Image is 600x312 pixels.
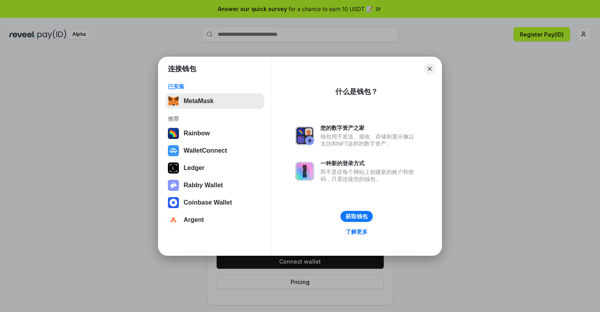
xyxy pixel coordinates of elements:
img: svg+xml,%3Csvg%20width%3D%22120%22%20height%3D%22120%22%20viewBox%3D%220%200%20120%20120%22%20fil... [168,128,179,139]
div: Ledger [184,164,204,172]
div: Rabby Wallet [184,182,223,189]
button: 获取钱包 [340,211,373,222]
button: MetaMask [166,93,264,109]
a: 了解更多 [341,227,372,237]
div: 推荐 [168,115,262,122]
button: Coinbase Wallet [166,195,264,210]
div: 已安装 [168,83,262,90]
button: Argent [166,212,264,228]
div: Coinbase Wallet [184,199,232,206]
div: 获取钱包 [346,213,368,220]
div: 一种新的登录方式 [320,160,418,167]
div: 钱包用于发送、接收、存储和显示像以太坊和NFT这样的数字资产。 [320,133,418,147]
div: WalletConnect [184,147,227,154]
button: WalletConnect [166,143,264,159]
button: Close [424,63,435,74]
img: svg+xml,%3Csvg%20xmlns%3D%22http%3A%2F%2Fwww.w3.org%2F2000%2Fsvg%22%20width%3D%2228%22%20height%3... [168,162,179,174]
img: svg+xml,%3Csvg%20width%3D%2228%22%20height%3D%2228%22%20viewBox%3D%220%200%2028%2028%22%20fill%3D... [168,197,179,208]
div: MetaMask [184,98,213,105]
button: Ledger [166,160,264,176]
div: 了解更多 [346,228,368,235]
div: 您的数字资产之家 [320,124,418,131]
img: svg+xml,%3Csvg%20width%3D%2228%22%20height%3D%2228%22%20viewBox%3D%220%200%2028%2028%22%20fill%3D... [168,145,179,156]
img: svg+xml,%3Csvg%20xmlns%3D%22http%3A%2F%2Fwww.w3.org%2F2000%2Fsvg%22%20fill%3D%22none%22%20viewBox... [295,126,314,145]
button: Rainbow [166,126,264,141]
div: 什么是钱包？ [335,87,378,96]
div: Argent [184,216,204,223]
div: 而不是在每个网站上创建新的账户和密码，只需连接您的钱包。 [320,168,418,183]
h1: 连接钱包 [168,64,196,74]
img: svg+xml,%3Csvg%20xmlns%3D%22http%3A%2F%2Fwww.w3.org%2F2000%2Fsvg%22%20fill%3D%22none%22%20viewBox... [295,162,314,181]
img: svg+xml,%3Csvg%20width%3D%2228%22%20height%3D%2228%22%20viewBox%3D%220%200%2028%2028%22%20fill%3D... [168,214,179,225]
button: Rabby Wallet [166,177,264,193]
div: Rainbow [184,130,210,137]
img: svg+xml,%3Csvg%20xmlns%3D%22http%3A%2F%2Fwww.w3.org%2F2000%2Fsvg%22%20fill%3D%22none%22%20viewBox... [168,180,179,191]
img: svg+xml,%3Csvg%20fill%3D%22none%22%20height%3D%2233%22%20viewBox%3D%220%200%2035%2033%22%20width%... [168,96,179,107]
